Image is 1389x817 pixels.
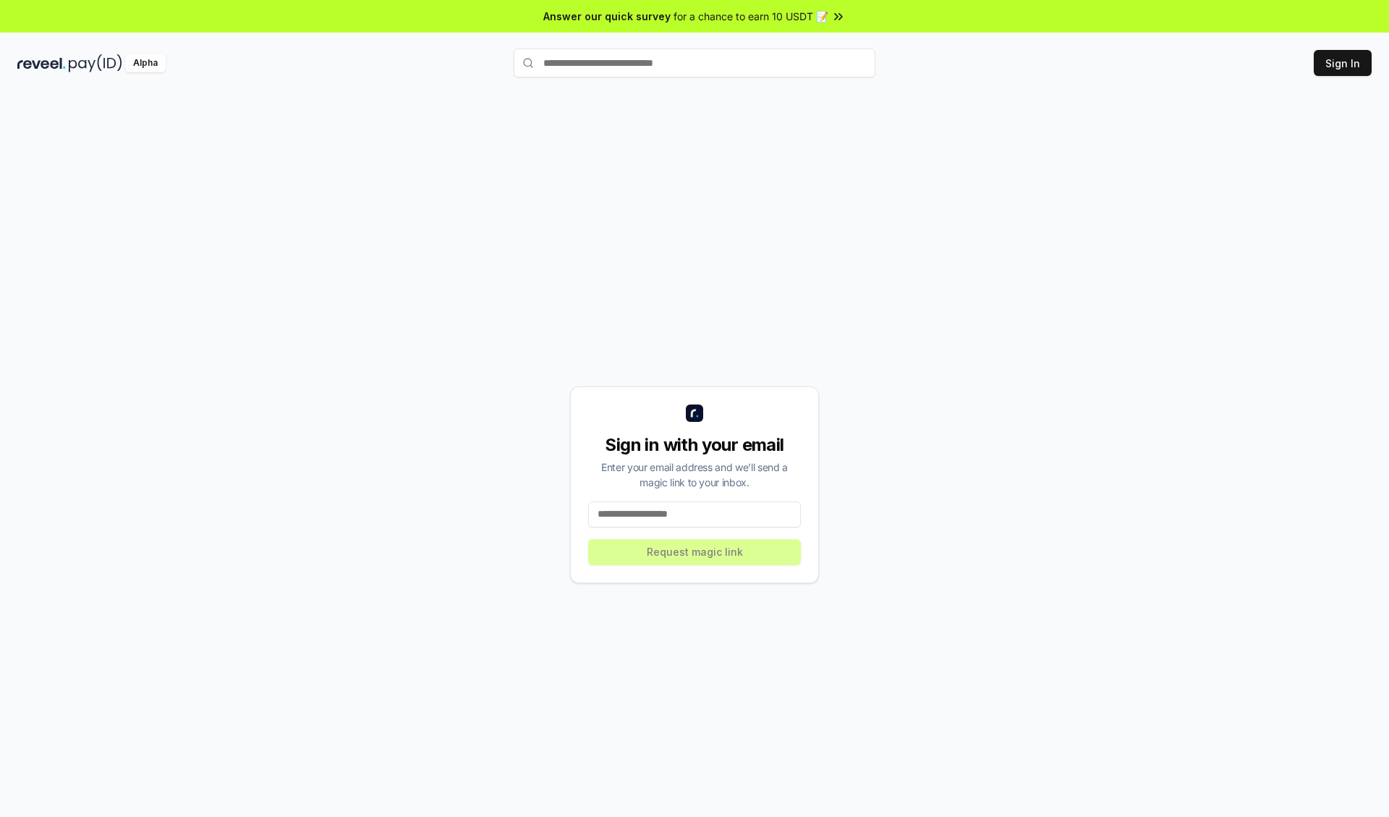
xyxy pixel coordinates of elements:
span: for a chance to earn 10 USDT 📝 [674,9,828,24]
div: Sign in with your email [588,433,801,457]
span: Answer our quick survey [543,9,671,24]
div: Enter your email address and we’ll send a magic link to your inbox. [588,460,801,490]
button: Sign In [1314,50,1372,76]
img: pay_id [69,54,122,72]
img: reveel_dark [17,54,66,72]
div: Alpha [125,54,166,72]
img: logo_small [686,405,703,422]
